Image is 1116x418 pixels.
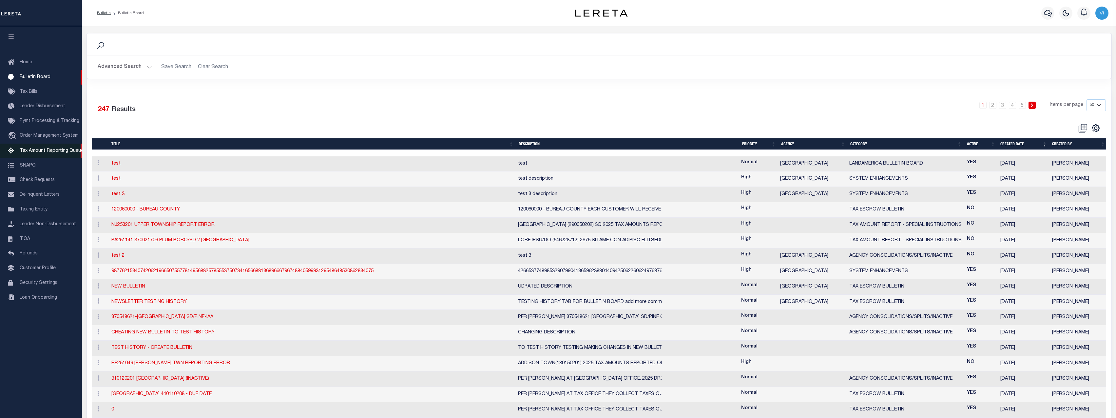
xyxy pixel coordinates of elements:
[1049,310,1108,325] td: [PERSON_NAME]
[967,236,974,243] label: NO
[740,138,779,150] th: Priority: activate to sort column ascending
[741,405,758,412] label: Normal
[1009,102,1016,109] a: 4
[967,297,976,305] label: YES
[20,60,32,65] span: Home
[741,328,758,335] label: Normal
[518,391,662,398] div: PER [PERSON_NAME] AT TAX OFFICE THEY COLLECT TAXES QUARTERLY AND SHE STATED THAT FOR THE FIRST 3 ...
[998,171,1049,187] td: [DATE]
[575,10,627,17] img: logo-dark.svg
[847,295,964,310] td: TAX ESCROW BULLETIN
[1049,171,1108,187] td: [PERSON_NAME]
[518,268,662,275] div: 4266537748985329079904136596238804409425062260624976876936301188268685863181219281582600297228632...
[97,11,111,15] a: Bulletin
[741,236,752,243] label: High
[741,159,758,166] label: Normal
[998,371,1049,387] td: [DATE]
[518,191,662,198] div: test 3 description
[967,389,976,397] label: YES
[111,105,136,115] label: Results
[98,61,152,73] button: Advanced Search
[1049,218,1108,233] td: [PERSON_NAME]
[967,174,976,181] label: YES
[847,171,964,187] td: SYSTEM ENHANCEMENTS
[1049,387,1108,402] td: [PERSON_NAME]
[778,249,847,264] td: [GEOGRAPHIC_DATA]
[20,251,38,256] span: Refunds
[967,312,976,320] label: YES
[998,202,1049,218] td: [DATE]
[847,325,964,341] td: AGENCY CONSOLIDATIONS/SPLITS/INACTIVE
[111,192,125,196] a: test 3
[967,159,976,166] label: YES
[1049,202,1108,218] td: [PERSON_NAME]
[518,175,662,183] div: test description
[1095,7,1108,20] img: svg+xml;base64,PHN2ZyB4bWxucz0iaHR0cDovL3d3dy53My5vcmcvMjAwMC9zdmciIHBvaW50ZXItZXZlbnRzPSJub25lIi...
[848,138,964,150] th: Category: activate to sort column ascending
[1049,233,1108,249] td: [PERSON_NAME]
[518,345,662,352] div: TO TEST HISTORY TESTING MAKING CHANGES IN NEW BULLETIN
[741,389,758,397] label: Normal
[967,282,976,289] label: YES
[998,187,1049,202] td: [DATE]
[778,295,847,310] td: [GEOGRAPHIC_DATA]
[518,314,662,321] div: PER [PERSON_NAME] 370548621 [GEOGRAPHIC_DATA] SD/PINE GROVE TWP_MOBILE HOMES IS COLLECTED UNDER A...
[20,281,57,285] span: Security Settings
[741,282,758,289] label: Normal
[111,361,230,366] a: RE251049 [PERSON_NAME] TWN REPORTING ERROR
[741,359,752,366] label: High
[20,133,79,138] span: Order Management System
[998,138,1049,150] th: Created date: activate to sort column ascending
[998,279,1049,295] td: [DATE]
[1049,156,1108,172] td: [PERSON_NAME]
[741,205,752,212] label: High
[20,295,57,300] span: Loan Onboarding
[847,187,964,202] td: SYSTEM ENHANCEMENTS
[778,156,847,172] td: [GEOGRAPHIC_DATA]
[518,222,662,229] div: [GEOGRAPHIC_DATA] (290050202) 3Q 2025 TAX AMOUNTS REPORTED [DATE] VIA JOB NJ253201. WE REGRET AMO...
[1050,102,1083,109] span: Items per page
[518,160,662,168] div: test
[1049,279,1108,295] td: [PERSON_NAME]
[967,374,976,381] label: YES
[741,174,752,181] label: High
[847,233,964,249] td: TAX AMOUNT REPORT - SPECIAL INSTRUCTIONS
[20,163,36,168] span: SNAPQ
[1019,102,1026,109] a: 5
[998,264,1049,279] td: [DATE]
[518,283,662,290] div: UDPATED DESCRIPTION
[1049,295,1108,310] td: [PERSON_NAME]
[1049,264,1108,279] td: [PERSON_NAME]
[967,205,974,212] label: NO
[20,178,55,182] span: Check Requests
[967,220,974,228] label: NO
[518,329,662,336] div: CHANGING DESCRIPTION
[847,156,964,172] td: LANDAMERICA BULLETIN BOARD
[111,330,215,335] a: CREATING NEW BULLETIN TO TEST HISTORY
[111,207,180,212] a: 120060000 - BUREAU COUNTY
[967,343,976,350] label: YES
[20,222,76,227] span: Lender Non-Disbursement
[20,192,60,197] span: Delinquent Letters
[518,206,662,213] div: 120060000 - BUREAU COUNTY EACH CUSTOMER WILL RECEIVE SPECIFIC LOAN DETAIL ON TAR. ON [DATE] [PERS...
[778,279,847,295] td: [GEOGRAPHIC_DATA]
[518,237,662,244] div: LORE IPSU/DO (546228712) 2675 SITAME CON ADIPISC ELITSEDD 52/88/89 EIU TEM IN546280.UT LABORE ETD...
[518,252,662,260] div: test 3
[967,328,976,335] label: YES
[20,90,37,94] span: Tax Bills
[998,341,1049,356] td: [DATE]
[111,176,121,181] a: test
[967,189,976,197] label: YES
[111,269,374,273] a: 9877621534074206219665075577814956882578555375073416566881368966679674884059993129548648530862834075
[847,387,964,402] td: TAX ESCROW BULLETIN
[998,233,1049,249] td: [DATE]
[847,218,964,233] td: TAX AMOUNT REPORT - SPECIAL INSTRUCTIONS
[20,119,79,123] span: Pymt Processing & Tracking
[998,356,1049,371] td: [DATE]
[111,10,144,16] li: Bulletin Board
[778,187,847,202] td: [GEOGRAPHIC_DATA]
[741,297,758,305] label: Normal
[998,310,1049,325] td: [DATE]
[847,402,964,418] td: TAX ESCROW BULLETIN
[20,149,84,153] span: Tax Amount Reporting Queue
